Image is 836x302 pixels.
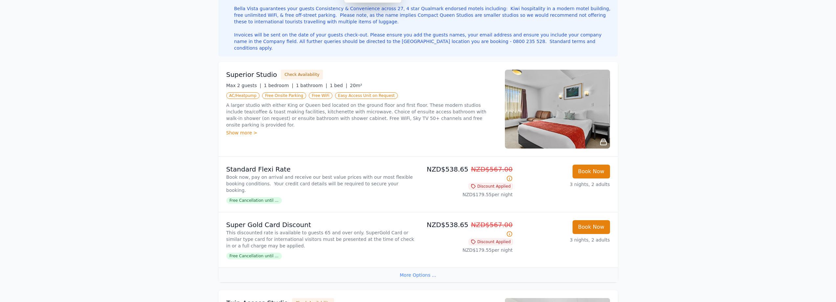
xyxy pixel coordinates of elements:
[226,83,261,88] span: Max 2 guests |
[226,92,260,99] span: AC/Heatpump
[226,174,416,194] p: Book now, pay on arrival and receive our best value prices with our most flexible booking conditi...
[281,70,323,80] button: Check Availability
[226,253,282,259] span: Free Cancellation until ...
[226,220,416,229] p: Super Gold Card Discount
[421,165,513,183] p: NZD$538.65
[226,197,282,204] span: Free Cancellation until ...
[471,165,513,173] span: NZD$567.00
[335,92,398,99] span: Easy Access Unit on Request
[226,165,416,174] p: Standard Flexi Rate
[469,183,513,190] span: Discount Applied
[573,165,610,178] button: Book Now
[226,70,277,79] h3: Superior Studio
[421,247,513,253] p: NZD$179.55 per night
[309,92,332,99] span: Free WiFi
[518,237,610,243] p: 3 nights, 2 adults
[421,191,513,198] p: NZD$179.55 per night
[573,220,610,234] button: Book Now
[421,220,513,239] p: NZD$538.65
[218,267,618,282] div: More Options ...
[469,239,513,245] span: Discount Applied
[330,83,347,88] span: 1 bed |
[262,92,306,99] span: Free Onsite Parking
[350,83,362,88] span: 20m²
[296,83,327,88] span: 1 bathroom |
[226,229,416,249] p: This discounted rate is available to guests 65 and over only. SuperGold Card or similar type card...
[518,181,610,188] p: 3 nights, 2 adults
[264,83,293,88] span: 1 bedroom |
[226,102,497,128] p: A larger studio with either King or Queen bed located on the ground floor and first floor. These ...
[471,221,513,229] span: NZD$567.00
[226,129,497,136] div: Show more >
